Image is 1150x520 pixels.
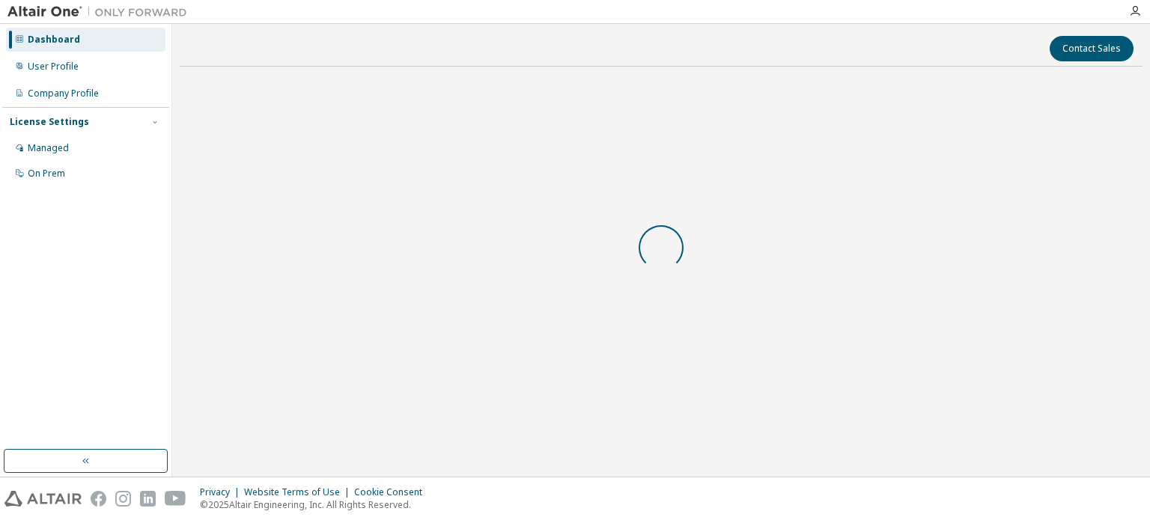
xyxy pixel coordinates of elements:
[10,116,89,128] div: License Settings
[244,486,354,498] div: Website Terms of Use
[115,491,131,507] img: instagram.svg
[200,498,431,511] p: © 2025 Altair Engineering, Inc. All Rights Reserved.
[28,61,79,73] div: User Profile
[1050,36,1134,61] button: Contact Sales
[140,491,156,507] img: linkedin.svg
[7,4,195,19] img: Altair One
[28,168,65,180] div: On Prem
[28,142,69,154] div: Managed
[354,486,431,498] div: Cookie Consent
[165,491,186,507] img: youtube.svg
[91,491,106,507] img: facebook.svg
[200,486,244,498] div: Privacy
[28,88,99,100] div: Company Profile
[4,491,82,507] img: altair_logo.svg
[28,34,80,46] div: Dashboard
